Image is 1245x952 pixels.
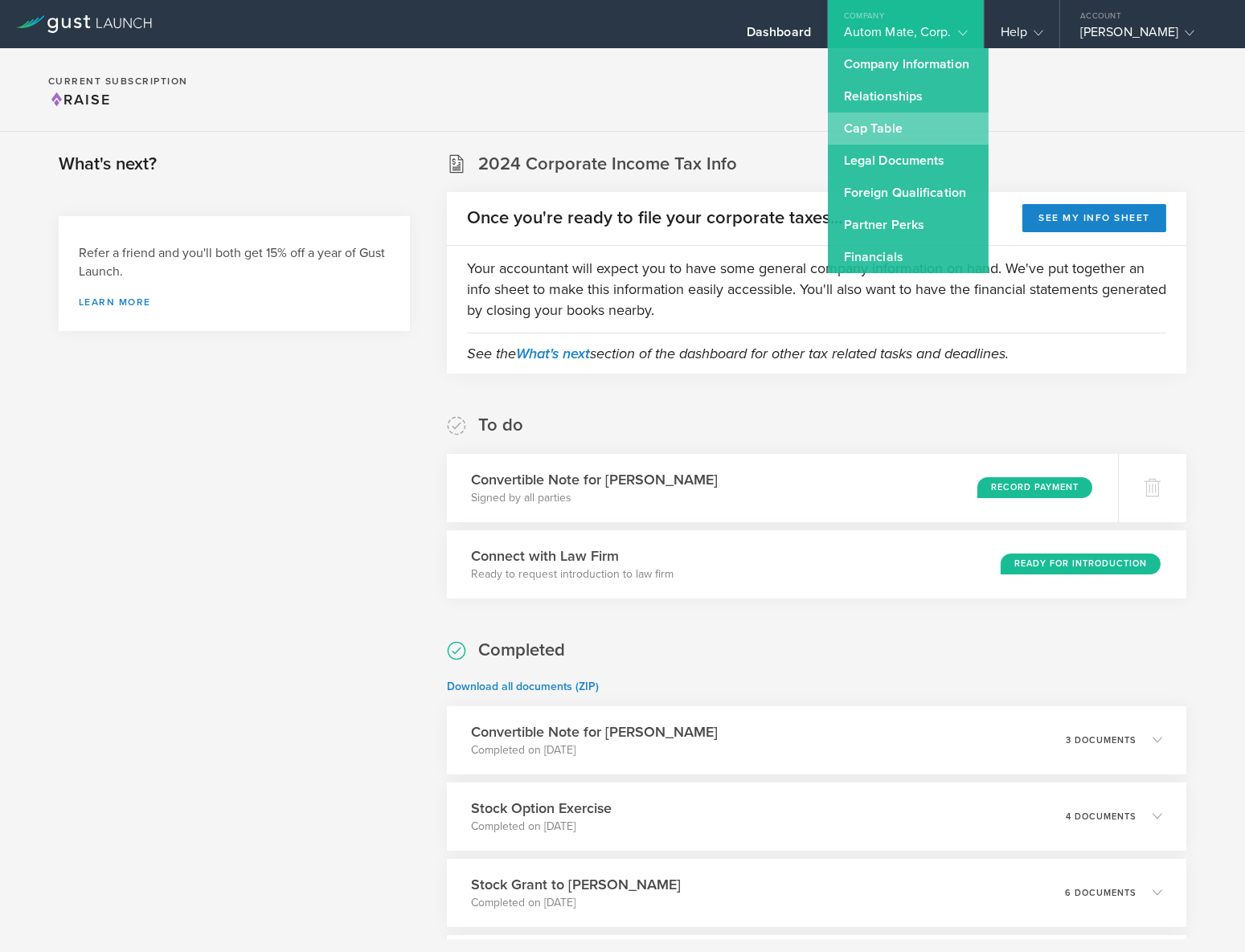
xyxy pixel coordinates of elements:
[1001,24,1043,48] div: Help
[447,680,599,693] a: Download all documents (ZIP)
[471,874,681,895] h3: Stock Grant to [PERSON_NAME]
[471,490,718,506] p: Signed by all parties
[478,414,523,437] h2: To do
[1022,204,1166,232] button: See my info sheet
[844,24,968,48] div: Autom Mate, Corp.
[471,566,674,582] p: Ready to request introduction to law firm
[977,477,1092,498] div: Record Payment
[79,297,390,307] a: Learn more
[516,345,590,362] a: What's next
[48,91,111,108] span: Raise
[48,76,188,86] h2: Current Subscription
[478,639,565,662] h2: Completed
[1001,554,1161,574] div: Ready for Introduction
[471,545,674,566] h3: Connect with Law Firm
[471,721,718,742] h3: Convertible Note for [PERSON_NAME]
[1066,736,1136,745] p: 3 documents
[447,530,1186,599] div: Connect with Law FirmReady to request introduction to law firmReady for Introduction
[471,819,612,835] p: Completed on [DATE]
[747,24,811,48] div: Dashboard
[467,206,842,230] h2: Once you're ready to file your corporate taxes...
[1065,889,1136,897] p: 6 documents
[471,798,612,819] h3: Stock Option Exercise
[1066,812,1136,821] p: 4 documents
[471,469,718,490] h3: Convertible Note for [PERSON_NAME]
[467,345,1009,362] em: See the section of the dashboard for other tax related tasks and deadlines.
[471,895,681,911] p: Completed on [DATE]
[1165,875,1245,952] iframe: Chat Widget
[1080,24,1217,48] div: [PERSON_NAME]
[471,742,718,758] p: Completed on [DATE]
[79,244,390,281] h3: Refer a friend and you'll both get 15% off a year of Gust Launch.
[467,258,1166,321] p: Your accountant will expect you to have some general company information on hand. We've put toget...
[478,153,737,176] h2: 2024 Corporate Income Tax Info
[447,454,1118,522] div: Convertible Note for [PERSON_NAME]Signed by all partiesRecord Payment
[59,153,157,176] h2: What's next?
